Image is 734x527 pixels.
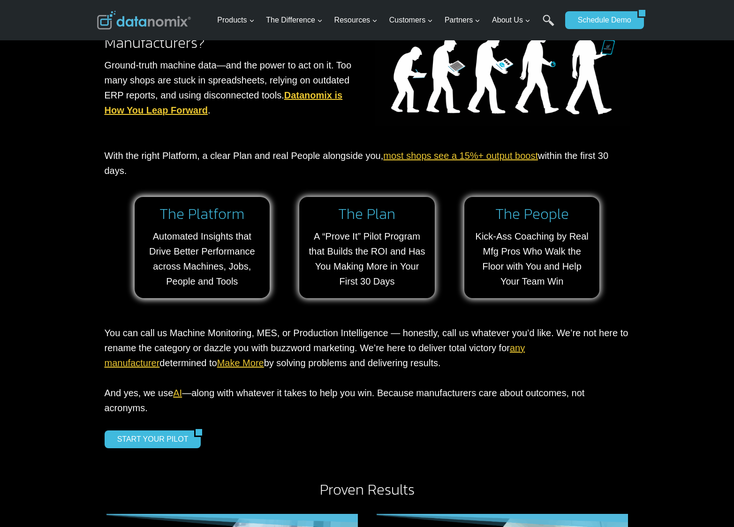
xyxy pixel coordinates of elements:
span: About Us [492,14,530,26]
a: Datanomix is How You Leap Forward [105,90,343,115]
span: Customers [389,14,433,26]
a: most shops see a 15%+ output boost [383,151,538,161]
nav: Primary Navigation [213,5,560,36]
span: The Difference [266,14,323,26]
a: Search [543,15,554,36]
img: Datanomix is the missing link. [375,15,630,126]
h2: The Missing Link for Most Manufacturers? [105,20,360,50]
a: START YOUR PILOT [105,430,195,448]
p: You can call us Machine Monitoring, MES, or Production Intelligence — honestly, call us whatever ... [105,325,630,415]
p: With the right Platform, a clear Plan and real People alongside you, within the first 30 days. [105,148,630,178]
img: Datanomix [97,11,191,30]
a: Make More [217,358,264,368]
h2: Proven Results [97,482,637,497]
span: Partners [445,14,480,26]
a: AI [173,388,182,398]
span: Resources [334,14,378,26]
a: Schedule Demo [565,11,637,29]
span: Products [217,14,254,26]
p: Ground-truth machine data—and the power to act on it. Too many shops are stuck in spreadsheets, r... [105,58,360,118]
